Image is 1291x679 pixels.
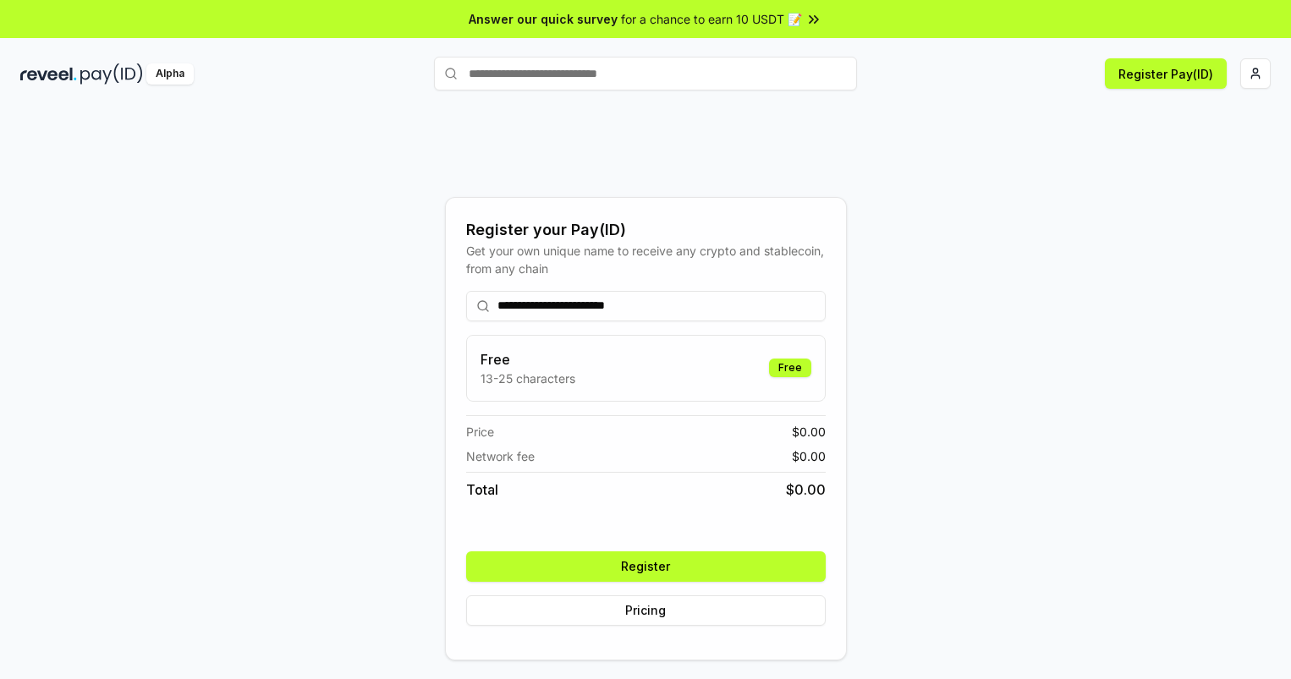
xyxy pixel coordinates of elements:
[469,10,618,28] span: Answer our quick survey
[481,349,575,370] h3: Free
[792,447,826,465] span: $ 0.00
[466,551,826,582] button: Register
[466,218,826,242] div: Register your Pay(ID)
[80,63,143,85] img: pay_id
[466,423,494,441] span: Price
[481,370,575,387] p: 13-25 characters
[769,359,811,377] div: Free
[466,479,498,500] span: Total
[146,63,194,85] div: Alpha
[466,242,826,277] div: Get your own unique name to receive any crypto and stablecoin, from any chain
[466,447,535,465] span: Network fee
[20,63,77,85] img: reveel_dark
[621,10,802,28] span: for a chance to earn 10 USDT 📝
[792,423,826,441] span: $ 0.00
[1105,58,1227,89] button: Register Pay(ID)
[786,479,826,500] span: $ 0.00
[466,595,826,626] button: Pricing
